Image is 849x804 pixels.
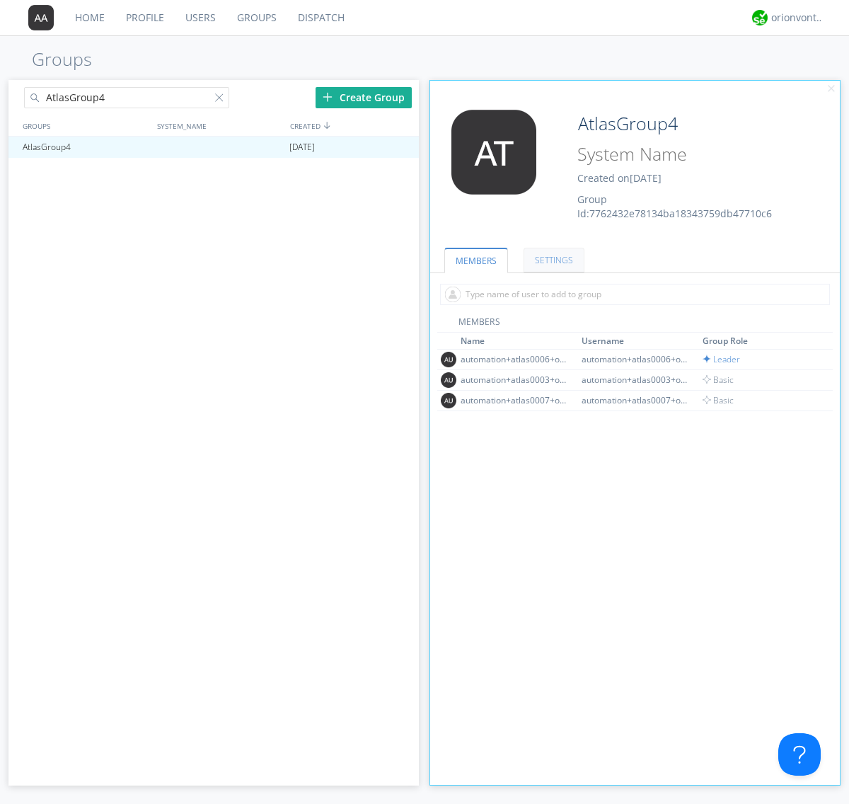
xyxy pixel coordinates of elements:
a: SETTINGS [524,248,584,272]
img: plus.svg [323,92,333,102]
iframe: Toggle Customer Support [778,733,821,776]
a: MEMBERS [444,248,508,273]
span: [DATE] [289,137,315,158]
span: Leader [703,353,740,365]
img: 29d36aed6fa347d5a1537e7736e6aa13 [752,10,768,25]
a: AtlasGroup4[DATE] [8,137,419,158]
span: Basic [703,374,734,386]
span: Basic [703,394,734,406]
div: automation+atlas0006+org2 [461,353,567,365]
th: Toggle SortBy [458,333,579,350]
img: 373638.png [441,393,456,408]
div: CREATED [287,115,420,136]
img: cancel.svg [826,84,836,94]
span: [DATE] [630,171,662,185]
span: Group Id: 7762432e78134ba18343759db47710c6 [577,193,772,220]
img: 373638.png [28,5,54,30]
img: 373638.png [441,352,456,367]
img: 373638.png [441,110,547,195]
div: GROUPS [19,115,150,136]
th: Toggle SortBy [579,333,700,350]
div: MEMBERS [437,316,833,333]
div: automation+atlas0003+org2 [461,374,567,386]
input: Group Name [572,110,801,138]
input: System Name [572,141,801,168]
div: automation+atlas0007+org2 [582,394,688,406]
div: automation+atlas0006+org2 [582,353,688,365]
div: AtlasGroup4 [19,137,151,158]
input: Type name of user to add to group [440,284,830,305]
div: automation+atlas0007+org2 [461,394,567,406]
div: automation+atlas0003+org2 [582,374,688,386]
div: SYSTEM_NAME [154,115,287,136]
th: Toggle SortBy [700,333,817,350]
div: orionvontas+atlas+automation+org2 [771,11,824,25]
div: Create Group [316,87,412,108]
input: Search groups [24,87,229,108]
span: Created on [577,171,662,185]
img: 373638.png [441,372,456,388]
